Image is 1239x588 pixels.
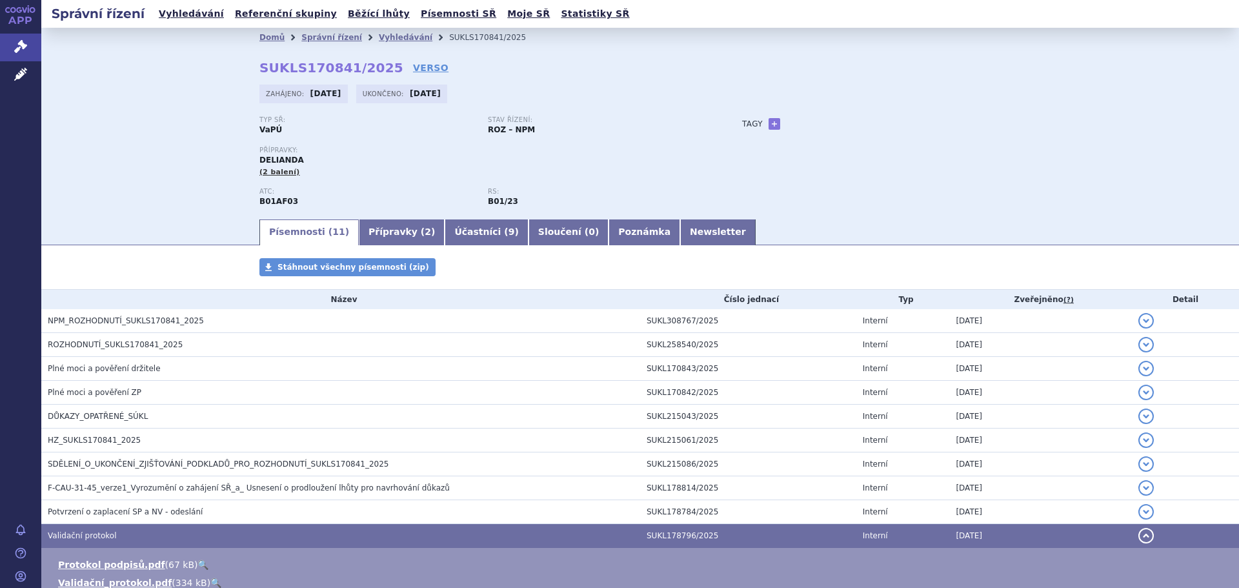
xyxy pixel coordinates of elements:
a: Běžící lhůty [344,5,414,23]
a: Referenční skupiny [231,5,341,23]
strong: gatrany a xabany vyšší síly [488,197,518,206]
span: Interní [863,316,888,325]
span: Interní [863,388,888,397]
span: Stáhnout všechny písemnosti (zip) [277,263,429,272]
span: 334 kB [176,578,207,588]
a: Newsletter [680,219,756,245]
td: SUKL178814/2025 [640,476,856,500]
span: Interní [863,483,888,492]
a: Moje SŘ [503,5,554,23]
th: Číslo jednací [640,290,856,309]
a: Sloučení (0) [529,219,609,245]
td: SUKL215043/2025 [640,405,856,429]
td: [DATE] [949,333,1132,357]
td: [DATE] [949,405,1132,429]
button: detail [1138,456,1154,472]
span: Interní [863,364,888,373]
button: detail [1138,504,1154,520]
span: ROZHODNUTÍ_SUKLS170841_2025 [48,340,183,349]
span: Interní [863,412,888,421]
li: ( ) [58,558,1226,571]
span: Validační protokol [48,531,117,540]
a: Domů [259,33,285,42]
span: 2 [425,227,431,237]
span: Plné moci a pověření držitele [48,364,161,373]
span: DELIANDA [259,156,304,165]
span: 0 [589,227,595,237]
a: Stáhnout všechny písemnosti (zip) [259,258,436,276]
td: SUKL308767/2025 [640,309,856,333]
td: SUKL215086/2025 [640,452,856,476]
span: Interní [863,460,888,469]
span: DŮKAZY_OPATŘENÉ_SÚKL [48,412,148,421]
a: Písemnosti (11) [259,219,359,245]
strong: SUKLS170841/2025 [259,60,403,76]
span: (2 balení) [259,168,300,176]
th: Název [41,290,640,309]
a: Správní řízení [301,33,362,42]
button: detail [1138,313,1154,329]
span: Ukončeno: [363,88,407,99]
a: VERSO [413,61,448,74]
p: ATC: [259,188,475,196]
td: SUKL215061/2025 [640,429,856,452]
a: Přípravky (2) [359,219,445,245]
span: Zahájeno: [266,88,307,99]
td: [DATE] [949,357,1132,381]
td: SUKL258540/2025 [640,333,856,357]
a: 🔍 [197,560,208,570]
td: SUKL178796/2025 [640,524,856,548]
h2: Správní řízení [41,5,155,23]
strong: [DATE] [310,89,341,98]
a: Vyhledávání [155,5,228,23]
span: Interní [863,436,888,445]
span: Plné moci a pověření ZP [48,388,141,397]
td: [DATE] [949,309,1132,333]
a: Validační_protokol.pdf [58,578,172,588]
button: detail [1138,409,1154,424]
th: Zveřejněno [949,290,1132,309]
span: 11 [332,227,345,237]
strong: ROZ – NPM [488,125,535,134]
a: Účastníci (9) [445,219,528,245]
th: Detail [1132,290,1239,309]
button: detail [1138,480,1154,496]
span: SDĚLENÍ_O_UKONČENÍ_ZJIŠŤOVÁNÍ_PODKLADŮ_PRO_ROZHODNUTÍ_SUKLS170841_2025 [48,460,388,469]
td: [DATE] [949,381,1132,405]
button: detail [1138,337,1154,352]
span: Interní [863,340,888,349]
button: detail [1138,528,1154,543]
p: Typ SŘ: [259,116,475,124]
span: 9 [509,227,515,237]
td: [DATE] [949,524,1132,548]
p: Přípravky: [259,147,716,154]
a: Vyhledávání [379,33,432,42]
a: Písemnosti SŘ [417,5,500,23]
p: RS: [488,188,703,196]
li: SUKLS170841/2025 [449,28,543,47]
th: Typ [856,290,950,309]
a: Statistiky SŘ [557,5,633,23]
p: Stav řízení: [488,116,703,124]
span: F-CAU-31-45_verze1_Vyrozumění o zahájení SŘ_a_ Usnesení o prodloužení lhůty pro navrhování důkazů [48,483,450,492]
strong: VaPÚ [259,125,282,134]
span: 67 kB [168,560,194,570]
td: [DATE] [949,452,1132,476]
a: Protokol podpisů.pdf [58,560,165,570]
a: Poznámka [609,219,680,245]
abbr: (?) [1063,296,1074,305]
button: detail [1138,432,1154,448]
td: SUKL170842/2025 [640,381,856,405]
td: SUKL170843/2025 [640,357,856,381]
a: + [769,118,780,130]
td: SUKL178784/2025 [640,500,856,524]
button: detail [1138,385,1154,400]
td: [DATE] [949,429,1132,452]
span: HZ_SUKLS170841_2025 [48,436,141,445]
a: 🔍 [210,578,221,588]
span: Interní [863,507,888,516]
strong: [DATE] [410,89,441,98]
td: [DATE] [949,476,1132,500]
span: Interní [863,531,888,540]
button: detail [1138,361,1154,376]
